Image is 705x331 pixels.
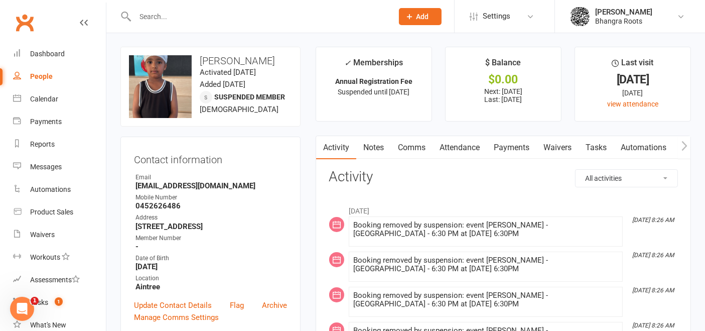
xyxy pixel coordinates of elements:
[30,276,80,284] div: Assessments
[399,8,442,25] button: Add
[134,311,219,323] a: Manage Comms Settings
[30,140,55,148] div: Reports
[214,93,285,101] span: Suspended member
[536,136,579,159] a: Waivers
[135,222,287,231] strong: [STREET_ADDRESS]
[129,55,192,118] img: image1738888371.png
[391,136,433,159] a: Comms
[135,201,287,210] strong: 0452626486
[353,221,618,238] div: Booking removed by suspension: event [PERSON_NAME] - [GEOGRAPHIC_DATA] - 6:30 PM at [DATE] 6:30PM
[353,256,618,273] div: Booking removed by suspension: event [PERSON_NAME] - [GEOGRAPHIC_DATA] - 6:30 PM at [DATE] 6:30PM
[335,77,412,85] strong: Annual Registration Fee
[13,88,106,111] a: Calendar
[30,72,53,80] div: People
[135,262,287,271] strong: [DATE]
[584,87,681,98] div: [DATE]
[13,291,106,314] a: Tasks 1
[632,252,674,259] i: [DATE] 8:26 AM
[570,7,590,27] img: thumb_image1738670374.png
[13,111,106,133] a: Payments
[579,136,614,159] a: Tasks
[30,185,71,193] div: Automations
[30,50,65,58] div: Dashboard
[135,242,287,251] strong: -
[632,287,674,294] i: [DATE] 8:26 AM
[135,213,287,223] div: Address
[30,298,48,306] div: Tasks
[200,80,245,89] time: Added [DATE]
[135,282,287,291] strong: Aintree
[416,13,429,21] span: Add
[10,297,34,321] iframe: Intercom live chat
[614,136,673,159] a: Automations
[30,253,60,261] div: Workouts
[595,17,652,26] div: Bhangra Roots
[30,321,66,329] div: What's New
[262,299,287,311] a: Archive
[31,297,39,305] span: 1
[632,322,674,329] i: [DATE] 8:26 AM
[30,95,58,103] div: Calendar
[433,136,487,159] a: Attendance
[13,133,106,156] a: Reports
[13,246,106,269] a: Workouts
[455,87,552,103] p: Next: [DATE] Last: [DATE]
[356,136,391,159] a: Notes
[135,173,287,182] div: Email
[329,200,678,216] li: [DATE]
[584,74,681,85] div: [DATE]
[344,56,403,75] div: Memberships
[30,208,73,216] div: Product Sales
[13,178,106,201] a: Automations
[486,56,521,74] div: $ Balance
[30,118,62,126] div: Payments
[632,216,674,224] i: [DATE] 8:26 AM
[200,68,256,77] time: Activated [DATE]
[338,88,409,96] span: Suspended until [DATE]
[607,100,658,108] a: view attendance
[455,74,552,85] div: $0.00
[344,58,351,68] i: ✓
[316,136,356,159] a: Activity
[132,10,386,24] input: Search...
[134,299,212,311] a: Update Contact Details
[230,299,244,311] a: Flag
[329,169,678,185] h3: Activity
[13,201,106,224] a: Product Sales
[13,269,106,291] a: Assessments
[55,297,63,306] span: 1
[13,156,106,178] a: Messages
[135,193,287,202] div: Mobile Number
[487,136,536,159] a: Payments
[30,163,62,171] div: Messages
[200,105,278,114] span: [DEMOGRAPHIC_DATA]
[12,10,37,35] a: Clubworx
[612,56,654,74] div: Last visit
[135,181,287,190] strong: [EMAIL_ADDRESS][DOMAIN_NAME]
[134,150,287,165] h3: Contact information
[135,254,287,263] div: Date of Birth
[135,234,287,243] div: Member Number
[483,5,510,28] span: Settings
[13,43,106,65] a: Dashboard
[595,8,652,17] div: [PERSON_NAME]
[13,224,106,246] a: Waivers
[30,231,55,239] div: Waivers
[135,274,287,283] div: Location
[13,65,106,88] a: People
[353,291,618,308] div: Booking removed by suspension: event [PERSON_NAME] - [GEOGRAPHIC_DATA] - 6:30 PM at [DATE] 6:30PM
[129,55,292,66] h3: [PERSON_NAME]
